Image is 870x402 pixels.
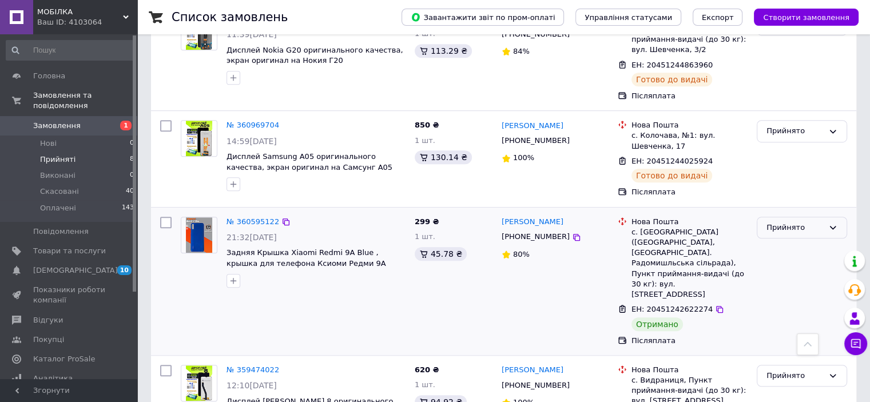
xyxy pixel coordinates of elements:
[415,247,467,261] div: 45.78 ₴
[186,121,213,156] img: Фото товару
[415,136,435,145] span: 1 шт.
[415,232,435,241] span: 1 шт.
[181,217,217,253] a: Фото товару
[631,24,748,55] div: с. Сварицевичі, Пункт приймання-видачі (до 30 кг): вул. Шевченка, 3/2
[415,44,472,58] div: 113.29 ₴
[6,40,135,61] input: Пошук
[40,203,76,213] span: Оплачені
[33,246,106,256] span: Товари та послуги
[227,152,392,172] a: Дисплей Samsung A05 оригинального качества, экран оригинал на Самсунг A05
[513,47,530,55] span: 84%
[227,121,279,129] a: № 360969704
[766,370,824,382] div: Прийнято
[181,120,217,157] a: Фото товару
[33,71,65,81] span: Головна
[33,226,89,237] span: Повідомлення
[40,186,79,197] span: Скасовані
[631,217,748,227] div: Нова Пошта
[499,133,572,148] div: [PHONE_NUMBER]
[631,365,748,375] div: Нова Пошта
[575,9,681,26] button: Управління статусами
[631,157,713,165] span: ЕН: 20451244025924
[631,130,748,151] div: с. Колочава, №1: вул. Шевченка, 17
[631,187,748,197] div: Післяплата
[415,150,472,164] div: 130.14 ₴
[631,227,748,300] div: с. [GEOGRAPHIC_DATA] ([GEOGRAPHIC_DATA], [GEOGRAPHIC_DATA]. Радомишльська сільрада), Пункт прийма...
[130,154,134,165] span: 8
[415,217,439,226] span: 299 ₴
[227,248,386,268] a: Задняя Крышка Xiaomi Redmi 9A Blue , крышка для телефона Ксиоми Редми 9А
[37,7,123,17] span: МОБІЛКА
[502,365,563,376] a: [PERSON_NAME]
[126,186,134,197] span: 40
[227,137,277,146] span: 14:59[DATE]
[33,90,137,111] span: Замовлення та повідомлення
[415,380,435,389] span: 1 шт.
[40,170,76,181] span: Виконані
[742,13,859,21] a: Створити замовлення
[499,229,572,244] div: [PHONE_NUMBER]
[172,10,288,24] h1: Список замовлень
[33,373,73,384] span: Аналітика
[122,203,134,213] span: 143
[227,217,279,226] a: № 360595122
[631,317,683,331] div: Отримано
[631,305,713,313] span: ЕН: 20451242622274
[631,336,748,346] div: Післяплата
[37,17,137,27] div: Ваш ID: 4103064
[693,9,743,26] button: Експорт
[227,381,277,390] span: 12:10[DATE]
[631,73,713,86] div: Готово до видачі
[33,315,63,325] span: Відгуки
[117,265,132,275] span: 10
[513,153,534,162] span: 100%
[631,169,713,182] div: Готово до видачі
[130,138,134,149] span: 0
[33,354,95,364] span: Каталог ProSale
[40,138,57,149] span: Нові
[766,222,824,234] div: Прийнято
[120,121,132,130] span: 1
[33,265,118,276] span: [DEMOGRAPHIC_DATA]
[631,91,748,101] div: Післяплата
[227,46,403,65] a: Дисплей Nokia G20 оригинального качества, экран оригинал на Нокия Г20
[33,335,64,345] span: Покупці
[415,365,439,374] span: 620 ₴
[766,125,824,137] div: Прийнято
[499,378,572,393] div: [PHONE_NUMBER]
[763,13,849,22] span: Створити замовлення
[40,154,76,165] span: Прийняті
[631,61,713,69] span: ЕН: 20451244863960
[702,13,734,22] span: Експорт
[130,170,134,181] span: 0
[186,365,213,401] img: Фото товару
[513,250,530,258] span: 80%
[186,217,213,253] img: Фото товару
[33,285,106,305] span: Показники роботи компанії
[227,365,279,374] a: № 359474022
[227,233,277,242] span: 21:32[DATE]
[227,30,277,39] span: 11:39[DATE]
[402,9,564,26] button: Завантажити звіт по пром-оплаті
[754,9,859,26] button: Створити замовлення
[415,121,439,129] span: 850 ₴
[844,332,867,355] button: Чат з покупцем
[631,120,748,130] div: Нова Пошта
[411,12,555,22] span: Завантажити звіт по пром-оплаті
[502,217,563,228] a: [PERSON_NAME]
[585,13,672,22] span: Управління статусами
[181,365,217,401] a: Фото товару
[502,121,563,132] a: [PERSON_NAME]
[33,121,81,131] span: Замовлення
